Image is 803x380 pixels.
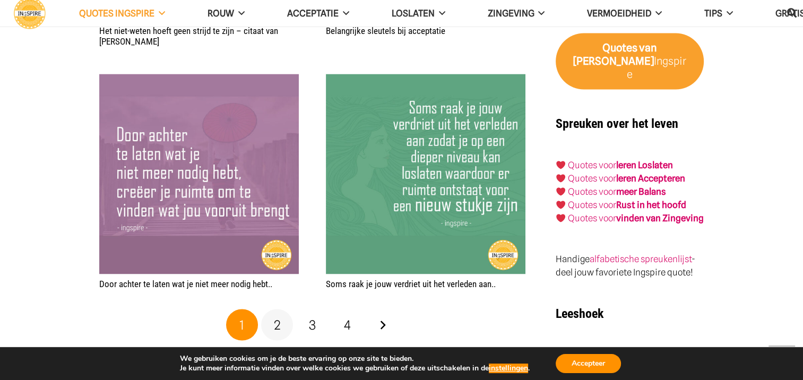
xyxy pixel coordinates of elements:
span: Acceptatie [287,8,339,19]
a: Soms raak je jouw verdriet uit het verleden aan.. [326,75,525,85]
a: leren Loslaten [616,160,673,170]
a: Pagina 4 [332,309,364,341]
a: Quotes voorRust in het hoofd [568,200,686,210]
strong: meer Balans [616,186,666,197]
strong: Quotes [602,41,637,54]
span: VERMOEIDHEID [587,8,651,19]
p: We gebruiken cookies om je de beste ervaring op onze site te bieden. [180,354,530,364]
span: 3 [309,317,316,332]
span: TIPS [704,8,722,19]
button: instellingen [489,364,528,373]
strong: Spreuken over het leven [556,116,678,131]
a: Quotes voor [568,173,616,184]
span: Zingeving [487,8,534,19]
img: ❤ [556,200,565,209]
img: Soms raak je jouw verdriet uit het verleden aan zo dat je op een dieper niveau kan loslaten waard... [326,74,525,273]
a: Pagina 2 [261,309,293,341]
img: Citaat van Inge ingspire.nl wat jou vooruit kan helpen als je vastzit [99,74,299,273]
a: Door achter te laten wat je niet meer nodig hebt.. [99,75,299,85]
a: Het niet-weten hoeft geen strijd te zijn – citaat van [PERSON_NAME] [99,25,278,47]
span: Pagina 1 [226,309,258,341]
a: Belangrijke sleutels bij acceptatie [326,25,445,36]
a: Zoeken [781,1,802,26]
a: Door achter te laten wat je niet meer nodig hebt.. [99,278,272,289]
span: 2 [274,317,281,332]
a: alfabetische spreukenlijst [590,253,692,264]
strong: vinden van Zingeving [616,213,704,223]
strong: van [PERSON_NAME] [573,41,657,67]
p: Je kunt meer informatie vinden over welke cookies we gebruiken of deze uitschakelen in de . [180,364,530,373]
img: ❤ [556,187,565,196]
span: ROUW [208,8,234,19]
a: Terug naar top [769,346,795,372]
a: Quotes voor [568,160,616,170]
button: Accepteer [556,354,621,373]
strong: Rust in het hoofd [616,200,686,210]
a: Pagina 3 [297,309,329,341]
img: ❤ [556,213,565,222]
span: Loslaten [392,8,435,19]
a: Quotes van [PERSON_NAME]Ingspire [556,33,704,89]
img: ❤ [556,160,565,169]
a: leren Accepteren [616,173,685,184]
strong: Leeshoek [556,306,603,321]
a: Quotes voorvinden van Zingeving [568,213,704,223]
span: 1 [239,317,244,332]
a: Quotes voormeer Balans [568,186,666,197]
p: Handige - deel jouw favoriete Ingspire quote! [556,252,704,279]
span: QUOTES INGSPIRE [79,8,154,19]
a: Soms raak je jouw verdriet uit het verleden aan.. [326,278,496,289]
img: ❤ [556,174,565,183]
span: 4 [344,317,351,332]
